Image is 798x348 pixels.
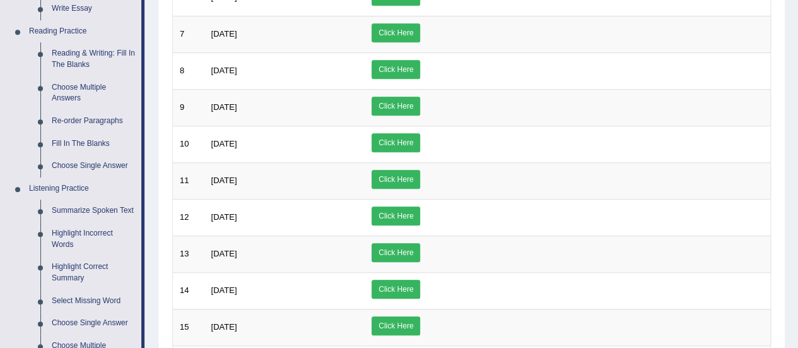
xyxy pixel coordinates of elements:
[23,177,141,200] a: Listening Practice
[211,29,237,39] span: [DATE]
[372,243,420,262] a: Click Here
[46,200,141,222] a: Summarize Spoken Text
[173,236,204,272] td: 13
[372,280,420,299] a: Click Here
[173,16,204,52] td: 7
[372,133,420,152] a: Click Here
[211,322,237,332] span: [DATE]
[46,290,141,313] a: Select Missing Word
[46,312,141,335] a: Choose Single Answer
[372,97,420,116] a: Click Here
[173,52,204,89] td: 8
[211,212,237,222] span: [DATE]
[211,285,237,295] span: [DATE]
[46,256,141,289] a: Highlight Correct Summary
[46,222,141,256] a: Highlight Incorrect Words
[46,133,141,155] a: Fill In The Blanks
[173,199,204,236] td: 12
[372,170,420,189] a: Click Here
[173,126,204,162] td: 10
[46,42,141,76] a: Reading & Writing: Fill In The Blanks
[372,207,420,225] a: Click Here
[46,76,141,110] a: Choose Multiple Answers
[46,155,141,177] a: Choose Single Answer
[23,20,141,43] a: Reading Practice
[211,176,237,185] span: [DATE]
[173,309,204,345] td: 15
[372,316,420,335] a: Click Here
[211,66,237,75] span: [DATE]
[173,162,204,199] td: 11
[173,89,204,126] td: 9
[46,110,141,133] a: Re-order Paragraphs
[372,60,420,79] a: Click Here
[173,272,204,309] td: 14
[372,23,420,42] a: Click Here
[211,139,237,148] span: [DATE]
[211,102,237,112] span: [DATE]
[211,249,237,258] span: [DATE]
